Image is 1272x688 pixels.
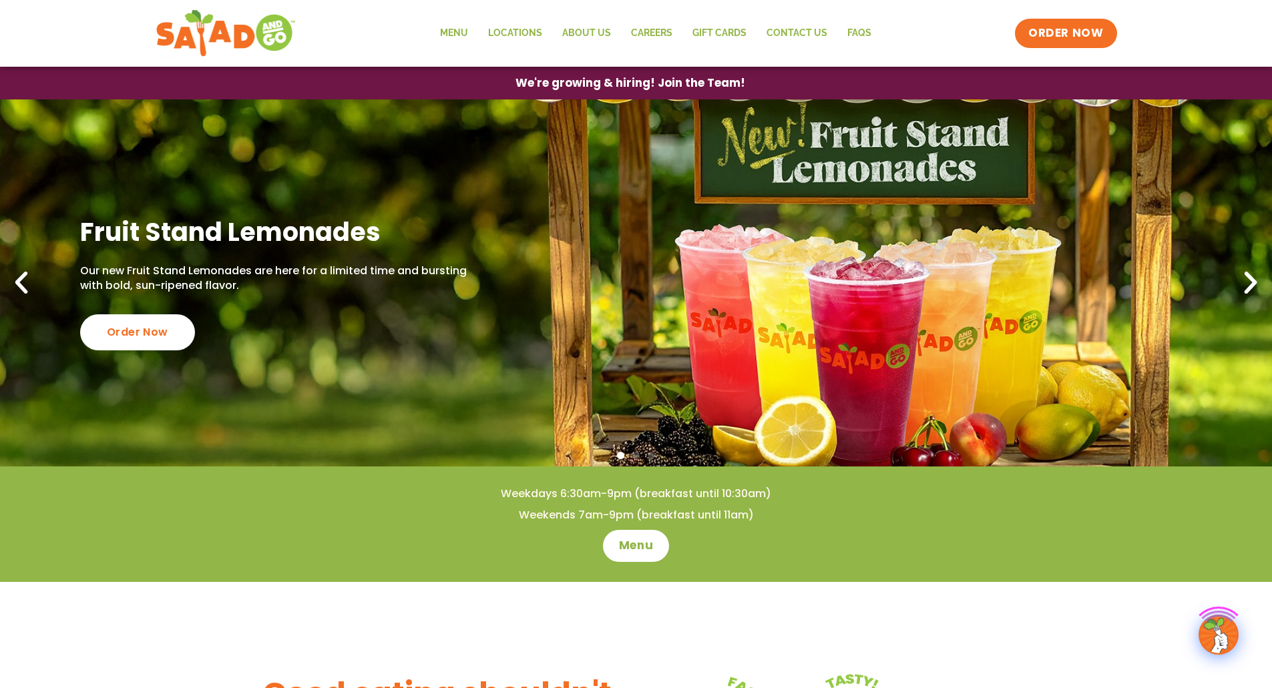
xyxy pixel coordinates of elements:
span: Go to slide 1 [617,452,624,459]
a: ORDER NOW [1015,19,1116,48]
span: Go to slide 3 [648,452,655,459]
a: Careers [621,18,682,49]
h4: Weekdays 6:30am-9pm (breakfast until 10:30am) [27,486,1245,501]
span: ORDER NOW [1028,25,1103,41]
a: We're growing & hiring! Join the Team! [495,67,765,99]
a: Menu [603,530,669,562]
p: Our new Fruit Stand Lemonades are here for a limited time and bursting with bold, sun-ripened fla... [80,264,473,294]
div: Previous slide [7,268,36,298]
div: Order Now [80,314,195,350]
div: Next slide [1236,268,1265,298]
span: Go to slide 2 [632,452,640,459]
nav: Menu [430,18,881,49]
a: Menu [430,18,478,49]
a: FAQs [837,18,881,49]
h2: Fruit Stand Lemonades [80,216,473,248]
a: Locations [478,18,552,49]
a: GIFT CARDS [682,18,757,49]
span: We're growing & hiring! Join the Team! [515,77,745,89]
img: new-SAG-logo-768×292 [156,7,296,60]
h4: Weekends 7am-9pm (breakfast until 11am) [27,508,1245,523]
a: About Us [552,18,621,49]
span: Menu [619,538,653,554]
a: Contact Us [757,18,837,49]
